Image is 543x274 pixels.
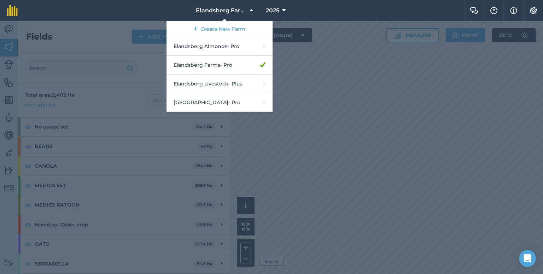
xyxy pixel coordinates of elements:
[470,7,478,14] img: Two speech bubbles overlapping with the left bubble in the forefront
[196,6,247,15] span: Elandsberg Farms
[167,56,273,75] a: Elandsberg Farms- Pro
[167,75,273,93] a: Elandsberg Livestock- Plus
[167,93,273,112] a: [GEOGRAPHIC_DATA]- Pro
[510,6,517,15] img: svg+xml;base64,PHN2ZyB4bWxucz0iaHR0cDovL3d3dy53My5vcmcvMjAwMC9zdmciIHdpZHRoPSIxNyIgaGVpZ2h0PSIxNy...
[167,21,273,37] a: Create New Farm
[519,250,536,267] div: Open Intercom Messenger
[167,37,273,56] a: Elandsberg Almonds- Pro
[7,5,18,16] img: fieldmargin Logo
[266,6,279,15] span: 2025
[529,7,538,14] img: A cog icon
[490,7,498,14] img: A question mark icon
